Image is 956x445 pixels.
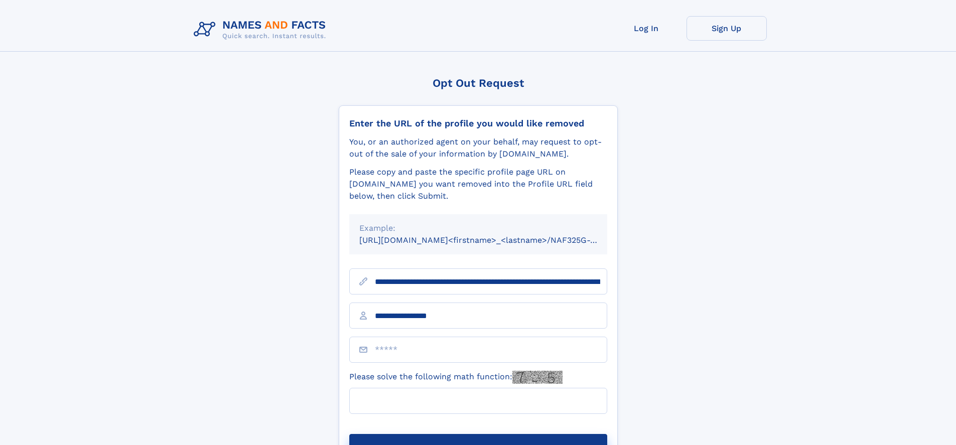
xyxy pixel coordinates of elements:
label: Please solve the following math function: [349,371,563,384]
div: Example: [359,222,597,234]
img: Logo Names and Facts [190,16,334,43]
div: Enter the URL of the profile you would like removed [349,118,607,129]
div: Please copy and paste the specific profile page URL on [DOMAIN_NAME] you want removed into the Pr... [349,166,607,202]
div: You, or an authorized agent on your behalf, may request to opt-out of the sale of your informatio... [349,136,607,160]
div: Opt Out Request [339,77,618,89]
a: Sign Up [687,16,767,41]
a: Log In [606,16,687,41]
small: [URL][DOMAIN_NAME]<firstname>_<lastname>/NAF325G-xxxxxxxx [359,235,626,245]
